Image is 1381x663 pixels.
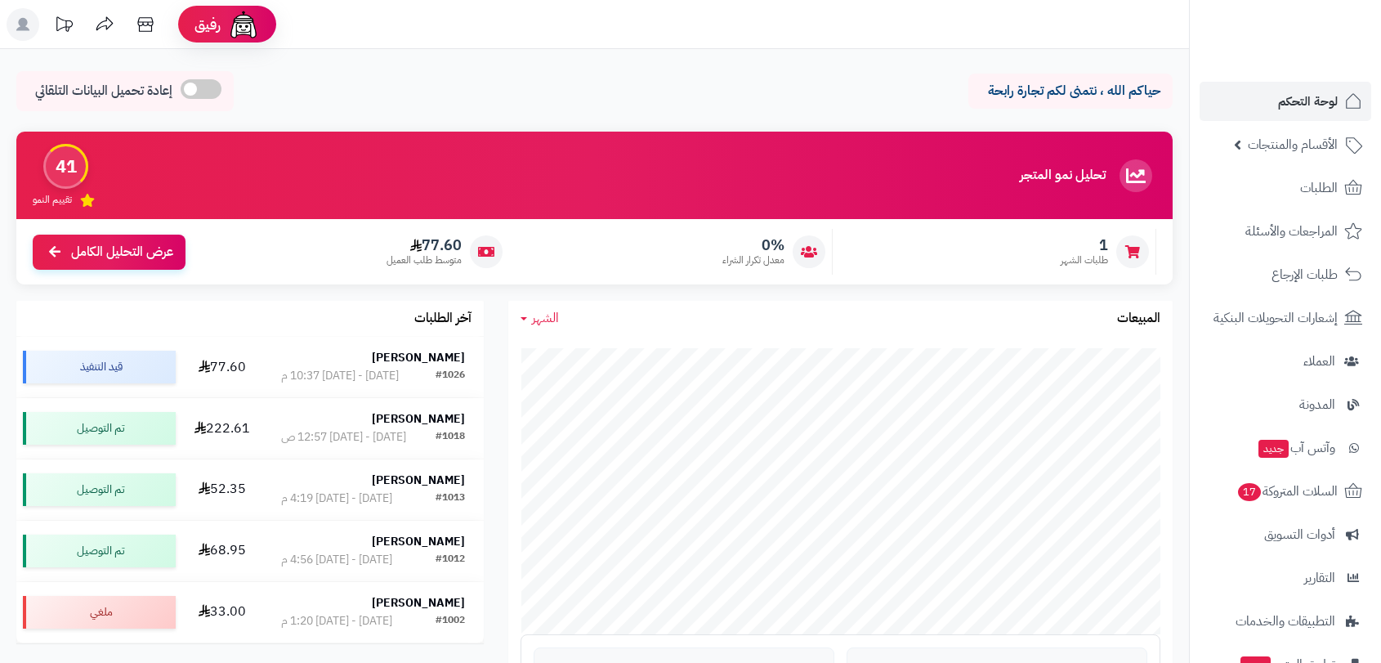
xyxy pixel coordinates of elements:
span: معدل تكرار الشراء [722,253,784,267]
a: أدوات التسويق [1200,515,1371,554]
a: عرض التحليل الكامل [33,235,185,270]
span: الطلبات [1300,177,1338,199]
strong: [PERSON_NAME] [372,594,465,611]
span: طلبات الإرجاع [1272,263,1338,286]
p: حياكم الله ، نتمنى لكم تجارة رابحة [981,82,1160,101]
div: #1002 [436,613,465,629]
td: 68.95 [182,521,261,581]
td: 77.60 [182,337,261,397]
a: تحديثات المنصة [43,8,84,45]
div: ملغي [23,596,176,629]
td: 33.00 [182,582,261,643]
span: إعادة تحميل البيانات التلقائي [35,82,172,101]
div: قيد التنفيذ [23,351,176,383]
strong: [PERSON_NAME] [372,349,465,366]
span: التقارير [1304,567,1335,589]
div: #1012 [436,552,465,568]
a: وآتس آبجديد [1200,428,1371,468]
a: السلات المتروكة17 [1200,472,1371,511]
span: جديد [1258,440,1289,458]
a: التقارير [1200,558,1371,598]
a: العملاء [1200,342,1371,381]
div: #1026 [436,368,465,384]
strong: [PERSON_NAME] [372,472,465,489]
span: 17 [1238,483,1262,501]
strong: [PERSON_NAME] [372,410,465,428]
span: 1 [1061,236,1108,254]
div: [DATE] - [DATE] 4:19 م [281,491,392,507]
span: المراجعات والأسئلة [1245,220,1338,243]
span: العملاء [1303,350,1335,373]
span: عرض التحليل الكامل [71,243,173,262]
span: التطبيقات والخدمات [1236,610,1335,633]
span: رفيق [194,15,221,34]
span: تقييم النمو [33,193,72,207]
div: [DATE] - [DATE] 12:57 ص [281,429,406,446]
div: [DATE] - [DATE] 4:56 م [281,552,392,568]
span: إشعارات التحويلات البنكية [1213,307,1338,329]
span: وآتس آب [1257,437,1335,459]
td: 52.35 [182,459,261,520]
img: logo-2.png [1270,12,1365,47]
span: متوسط طلب العميل [387,253,462,267]
td: 222.61 [182,398,261,459]
a: التطبيقات والخدمات [1200,602,1371,641]
a: الشهر [521,309,559,328]
div: تم التوصيل [23,412,176,445]
a: طلبات الإرجاع [1200,255,1371,294]
div: تم التوصيل [23,473,176,506]
strong: [PERSON_NAME] [372,533,465,550]
span: السلات المتروكة [1236,480,1338,503]
span: 77.60 [387,236,462,254]
a: الطلبات [1200,168,1371,208]
span: 0% [722,236,784,254]
span: المدونة [1299,393,1335,416]
span: لوحة التحكم [1278,90,1338,113]
div: #1018 [436,429,465,446]
img: ai-face.png [227,8,260,41]
div: [DATE] - [DATE] 10:37 م [281,368,399,384]
h3: تحليل نمو المتجر [1020,168,1106,183]
span: الأقسام والمنتجات [1248,133,1338,156]
h3: المبيعات [1117,311,1160,326]
a: لوحة التحكم [1200,82,1371,121]
span: أدوات التسويق [1264,523,1335,546]
div: تم التوصيل [23,535,176,567]
span: الشهر [532,308,559,328]
a: المدونة [1200,385,1371,424]
h3: آخر الطلبات [414,311,472,326]
a: المراجعات والأسئلة [1200,212,1371,251]
div: [DATE] - [DATE] 1:20 م [281,613,392,629]
a: إشعارات التحويلات البنكية [1200,298,1371,338]
span: طلبات الشهر [1061,253,1108,267]
div: #1013 [436,491,465,507]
